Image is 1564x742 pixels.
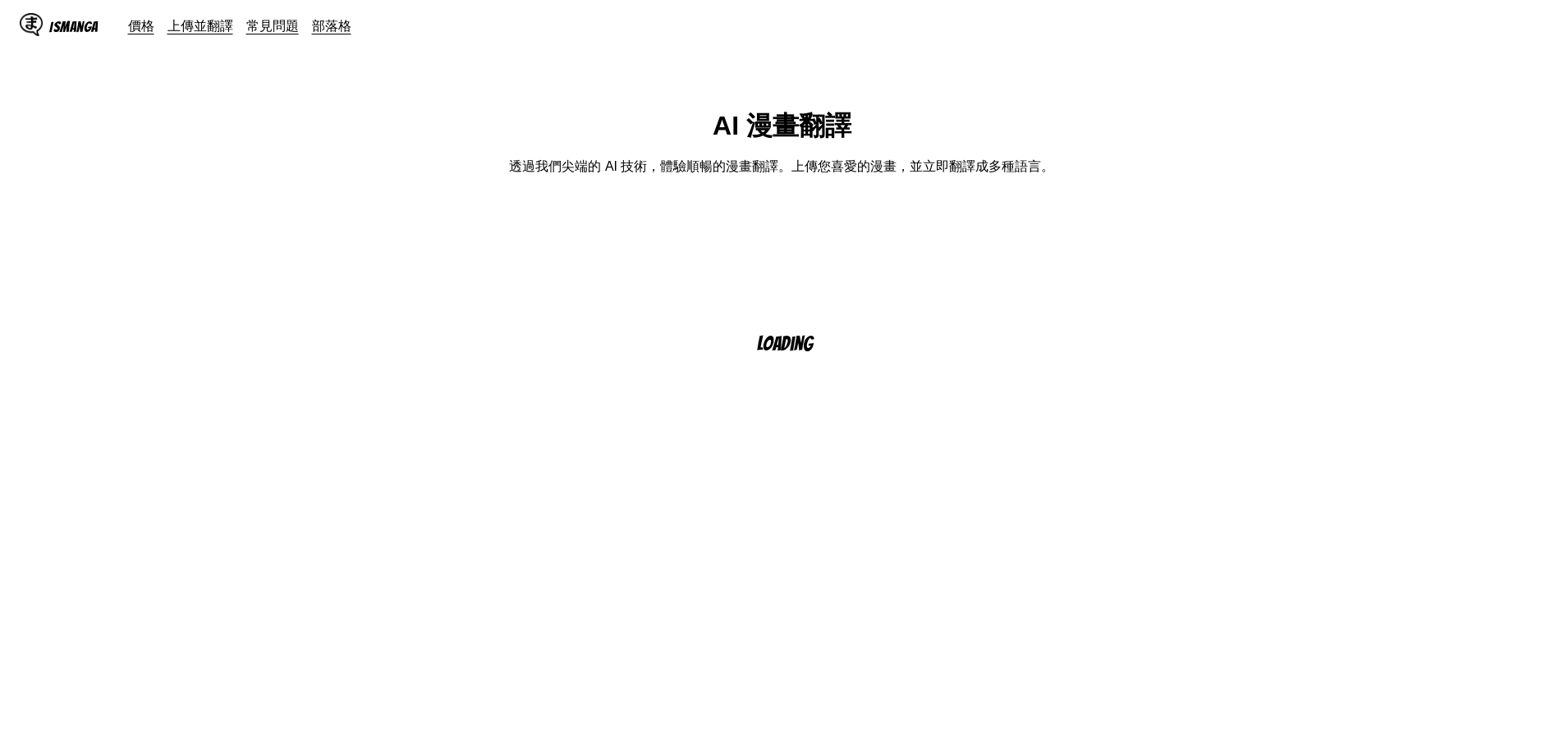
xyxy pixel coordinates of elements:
[312,17,351,34] a: 部落格
[20,13,128,39] a: IsManga LogoIsManga
[246,17,299,34] a: 常見問題
[757,333,834,354] p: Loading
[167,17,233,34] a: 上傳並翻譯
[509,158,1054,176] p: 透過我們尖端的 AI 技術，體驗順暢的漫畫翻譯。上傳您喜愛的漫畫，並立即翻譯成多種語言。
[713,108,851,144] h1: AI 漫畫翻譯
[49,19,99,34] div: IsManga
[128,17,154,34] a: 價格
[20,13,43,36] img: IsManga Logo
